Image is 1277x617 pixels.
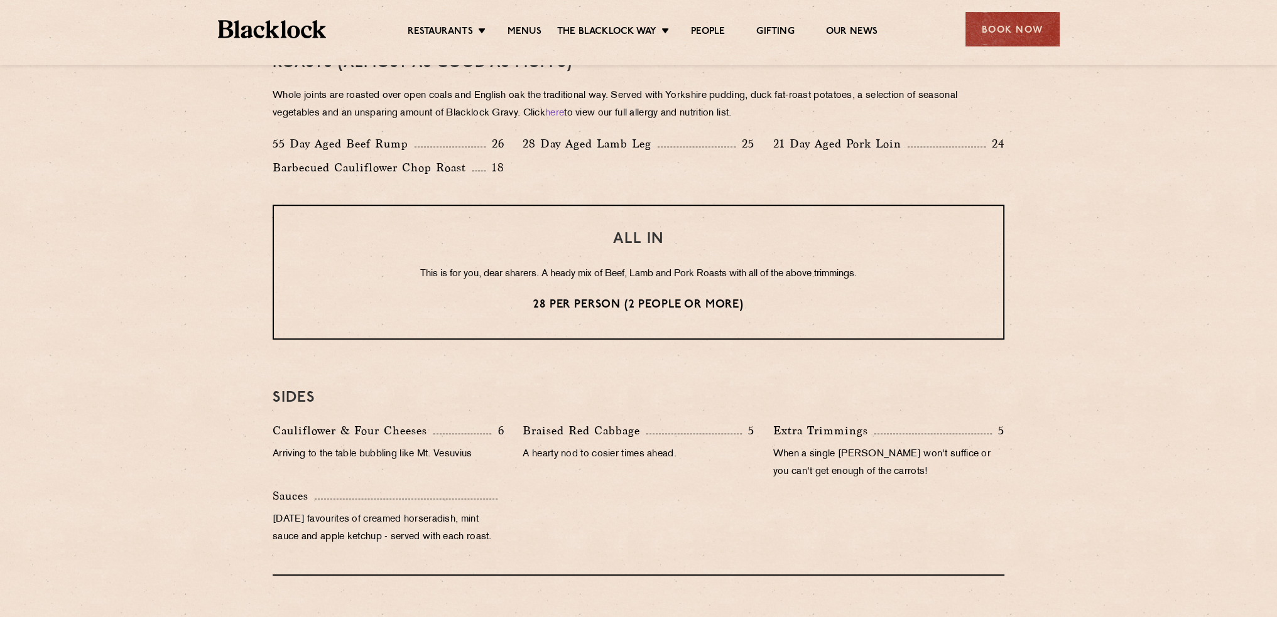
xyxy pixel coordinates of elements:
[523,135,658,153] p: 28 Day Aged Lamb Leg
[491,422,504,439] p: 6
[508,26,541,40] a: Menus
[273,390,1004,406] h3: SIDES
[756,26,794,40] a: Gifting
[486,136,504,152] p: 26
[545,109,564,118] a: here
[273,87,1004,122] p: Whole joints are roasted over open coals and English oak the traditional way. Served with Yorkshi...
[965,12,1060,46] div: Book Now
[523,422,646,439] p: Braised Red Cabbage
[408,26,473,40] a: Restaurants
[273,487,315,505] p: Sauces
[691,26,725,40] a: People
[273,135,415,153] p: 55 Day Aged Beef Rump
[486,159,504,176] p: 18
[992,422,1004,439] p: 5
[273,422,433,439] p: Cauliflower & Four Cheeses
[273,159,472,176] p: Barbecued Cauliflower Chop Roast
[986,136,1004,152] p: 24
[273,511,504,546] p: [DATE] favourites of creamed horseradish, mint sauce and apple ketchup - served with each roast.
[736,136,754,152] p: 25
[773,446,1004,481] p: When a single [PERSON_NAME] won't suffice or you can't get enough of the carrots!
[218,20,327,38] img: BL_Textured_Logo-footer-cropped.svg
[773,135,908,153] p: 21 Day Aged Pork Loin
[299,297,978,313] p: 28 per person (2 people or more)
[299,266,978,282] p: This is for you, dear sharers. A heady mix of Beef, Lamb and Pork Roasts with all of the above tr...
[742,422,754,439] p: 5
[523,446,754,463] p: A hearty nod to cosier times ahead.
[826,26,878,40] a: Our News
[273,446,504,463] p: Arriving to the table bubbling like Mt. Vesuvius
[557,26,656,40] a: The Blacklock Way
[773,422,874,439] p: Extra Trimmings
[299,231,978,247] h3: ALL IN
